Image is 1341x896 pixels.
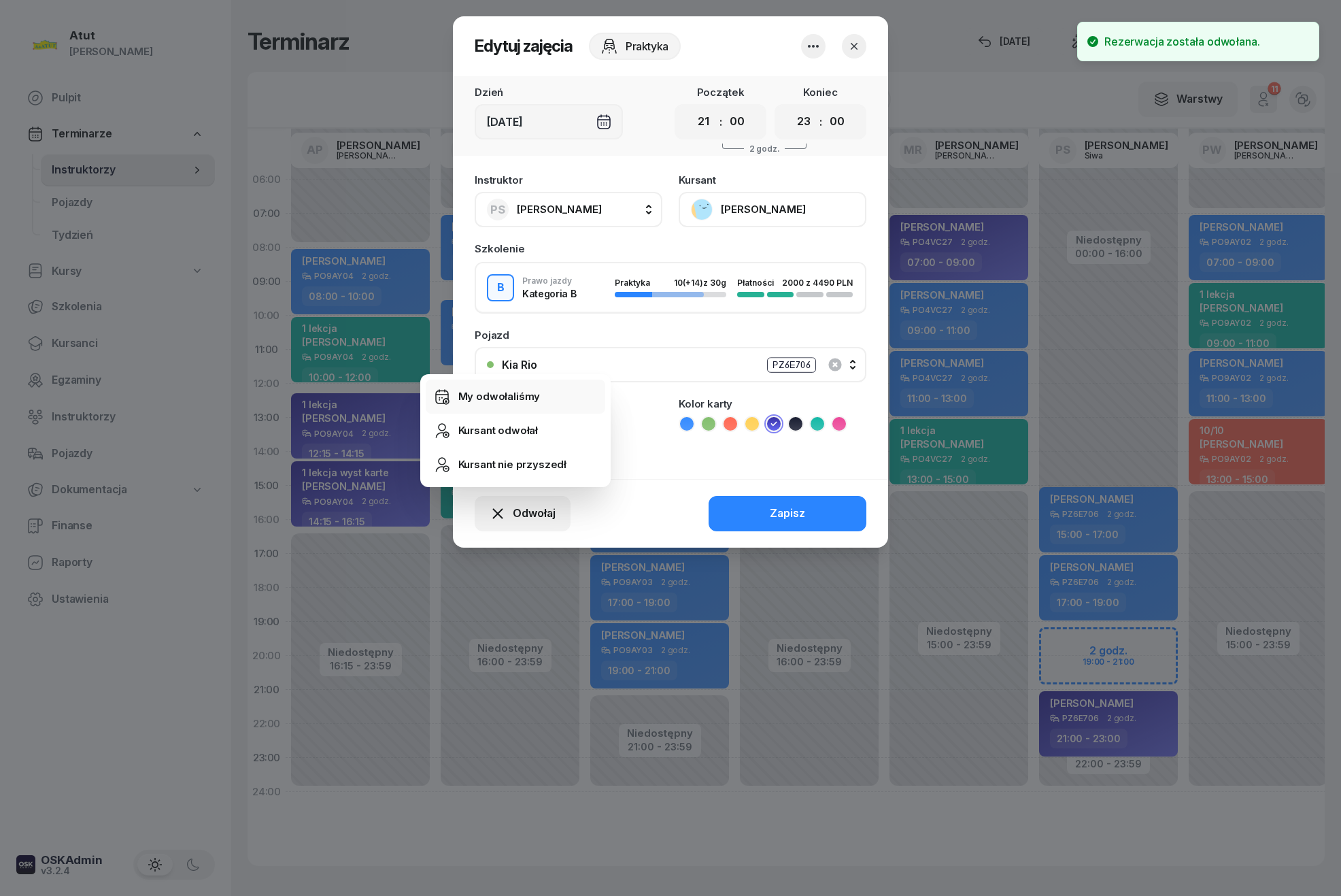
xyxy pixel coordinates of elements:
div: : [819,114,822,130]
span: [PERSON_NAME] [517,203,602,216]
div: Kia Rio [502,359,537,370]
div: My odwołaliśmy [458,388,541,405]
div: PZ6E706 [767,357,816,373]
button: Odwołaj [475,496,571,531]
div: Rezerwacja została odwołana. [1104,33,1260,50]
button: Zapisz [709,496,866,531]
div: Kursant odwołał [458,422,539,439]
div: Zapisz [770,505,805,522]
div: : [719,114,722,130]
span: PS [490,204,505,216]
div: Kursant nie przyszedł [458,456,567,474]
span: Odwołaj [513,505,556,522]
h2: Edytuj zajęcia [475,35,573,57]
button: [PERSON_NAME] [679,192,866,227]
button: Kia RioPZ6E706 [475,347,866,382]
button: PS[PERSON_NAME] [475,192,662,227]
